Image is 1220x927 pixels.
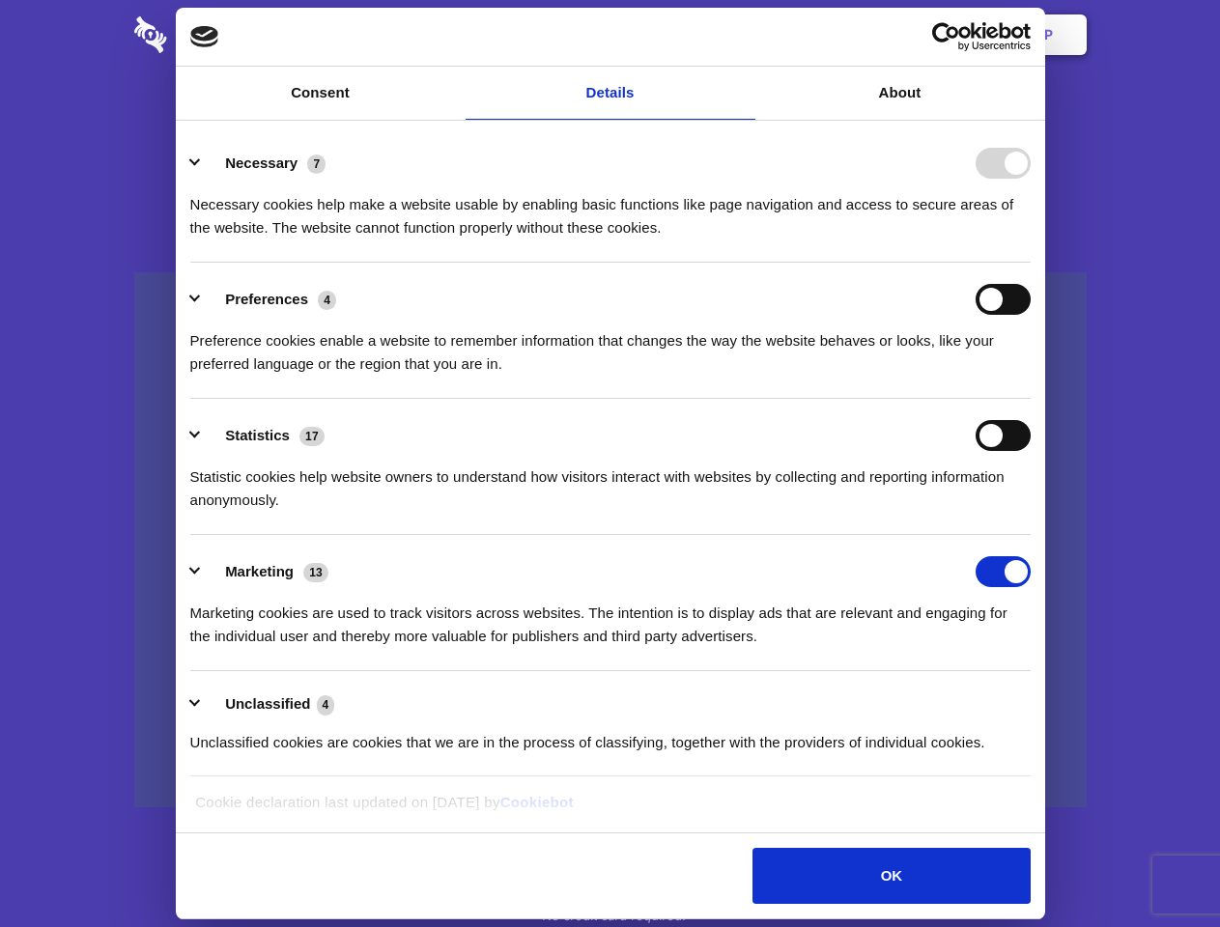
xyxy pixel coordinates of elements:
a: Contact [783,5,872,65]
label: Statistics [225,427,290,443]
a: Wistia video thumbnail [134,272,1087,808]
a: Usercentrics Cookiebot - opens in a new window [862,22,1031,51]
a: About [755,67,1045,120]
div: Statistic cookies help website owners to understand how visitors interact with websites by collec... [190,451,1031,512]
div: Cookie declaration last updated on [DATE] by [181,791,1039,829]
div: Necessary cookies help make a website usable by enabling basic functions like page navigation and... [190,179,1031,239]
div: Marketing cookies are used to track visitors across websites. The intention is to display ads tha... [190,587,1031,648]
span: 7 [307,154,326,174]
button: Preferences (4) [190,284,349,315]
a: Details [466,67,755,120]
span: 13 [303,563,328,582]
span: 4 [318,291,336,310]
a: Cookiebot [500,794,574,810]
button: Marketing (13) [190,556,341,587]
h4: Auto-redaction of sensitive data, encrypted data sharing and self-destructing private chats. Shar... [134,176,1087,239]
img: logo [190,26,219,47]
label: Necessary [225,154,298,171]
button: Unclassified (4) [190,692,347,716]
label: Preferences [225,291,308,307]
a: Login [876,5,960,65]
div: Preference cookies enable a website to remember information that changes the way the website beha... [190,315,1031,376]
a: Pricing [567,5,651,65]
div: Unclassified cookies are cookies that we are in the process of classifying, together with the pro... [190,716,1031,754]
h1: Eliminate Slack Data Loss. [134,87,1087,156]
button: Statistics (17) [190,420,337,451]
button: Necessary (7) [190,148,338,179]
label: Marketing [225,563,294,579]
img: logo-wordmark-white-trans-d4663122ce5f474addd5e946df7df03e33cb6a1c49d2221995e7729f52c070b2.svg [134,16,299,53]
span: 4 [317,695,335,715]
a: Consent [176,67,466,120]
iframe: Drift Widget Chat Controller [1123,830,1197,904]
button: OK [752,848,1030,904]
span: 17 [299,427,325,446]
